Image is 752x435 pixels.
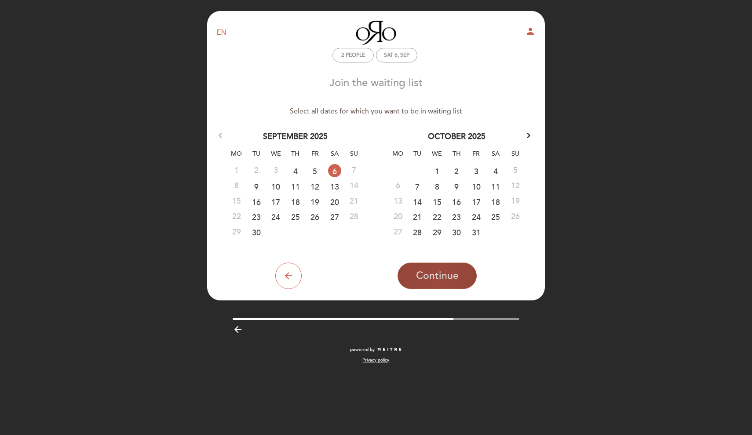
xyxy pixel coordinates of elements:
a: 7 [409,179,426,193]
a: 31 [468,226,484,239]
a: 6 [328,164,341,177]
a: Privacy policy [362,357,389,363]
a: 11 [287,179,303,193]
a: 23 [248,210,264,223]
a: 25 [287,210,303,223]
a: 21 [409,210,426,223]
a: 4 [287,164,303,177]
span: 2 people [341,52,365,58]
button: Continue [398,263,477,289]
span: Friday [311,150,319,157]
span: 2025 [468,132,486,141]
a: 19 [307,195,323,208]
span: 2025 [310,132,328,141]
i: person [525,26,536,37]
span: Tuesday [252,150,260,157]
a: 17 [268,195,284,208]
a: 10 [468,179,484,193]
a: 9 [248,179,264,193]
div: Select all dates for which you want to be in waiting list [275,106,477,117]
a: 24 [468,210,484,223]
a: 30 [248,226,264,239]
span: October [428,132,466,141]
h3: Join the waiting list [213,77,539,89]
a: 12 [307,179,323,193]
a: 1 [429,164,445,177]
span: Monday [392,150,403,157]
a: 25 [488,210,504,223]
a: Oro [321,21,431,45]
a: powered by [350,347,402,353]
span: Next [526,132,533,139]
span: Wednesday [432,150,442,157]
a: 2 [449,164,465,177]
div: Sat 6, Sep [384,52,409,58]
a: 17 [468,195,484,208]
button: arrow_back [275,263,302,289]
a: 14 [409,195,426,208]
span: Thursday [453,150,461,157]
a: 26 [307,210,323,223]
span: Sunday [350,150,358,157]
img: MEITRE [377,347,402,352]
span: Saturday [331,150,339,157]
span: Tuesday [413,150,421,157]
i: arrow_backward [233,324,243,335]
a: 27 [326,210,343,223]
a: 18 [287,195,303,208]
span: Continue [416,270,459,282]
a: 28 [409,226,426,239]
a: 15 [429,195,445,208]
a: 22 [429,210,445,223]
a: 5 [307,164,323,177]
a: 10 [268,179,284,193]
a: 29 [429,226,445,239]
a: 9 [449,179,465,193]
span: Monday [231,150,242,157]
a: 11 [488,179,504,193]
span: Sunday [511,150,519,157]
span: Wednesday [271,150,281,157]
a: 4 [488,164,504,177]
a: 8 [429,179,445,193]
a: 18 [488,195,504,208]
span: September [263,132,308,141]
a: 23 [449,210,465,223]
a: 13 [326,179,343,193]
span: Friday [472,150,480,157]
a: 24 [268,210,284,223]
a: 30 [449,226,465,239]
a: 16 [248,195,264,208]
a: 20 [326,195,343,208]
a: 16 [449,195,465,208]
a: 3 [468,164,484,177]
button: person [525,26,536,40]
i: arrow_back [283,271,294,281]
span: Saturday [492,150,500,157]
span: Thursday [291,150,299,157]
a: Next [524,129,537,142]
span: powered by [350,347,375,353]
